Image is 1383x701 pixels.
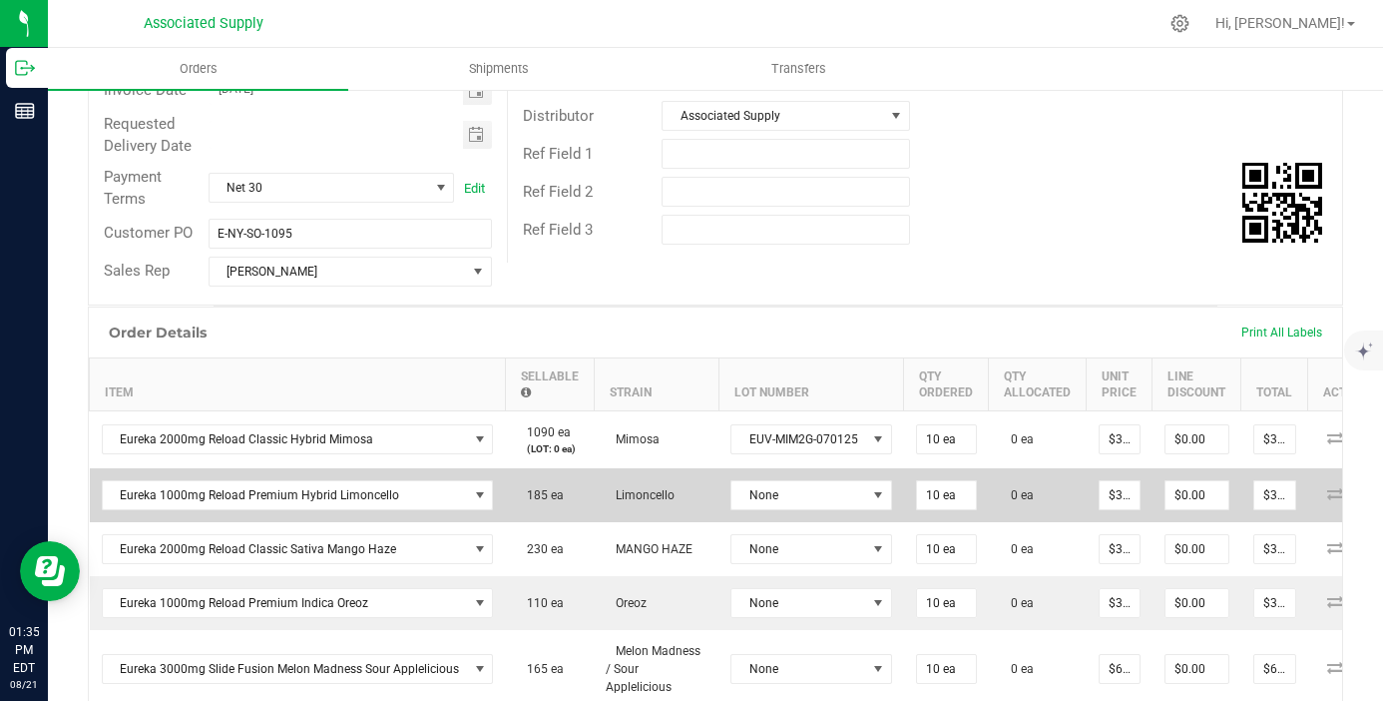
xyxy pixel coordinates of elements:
[1100,589,1140,617] input: 0
[517,441,582,456] p: (LOT: 0 ea)
[104,168,162,209] span: Payment Terms
[1165,535,1228,563] input: 0
[1254,535,1295,563] input: 0
[989,357,1087,410] th: Qty Allocated
[505,357,594,410] th: Sellable
[103,589,468,617] span: Eureka 1000mg Reload Premium Indica Oreoz
[1254,425,1295,453] input: 0
[917,535,976,563] input: 0
[104,115,192,156] span: Requested Delivery Date
[1100,481,1140,509] input: 0
[649,48,949,90] a: Transfers
[90,357,506,410] th: Item
[15,58,35,78] inline-svg: Outbound
[1100,655,1140,683] input: 0
[606,488,675,502] span: Limoncello
[1165,589,1228,617] input: 0
[523,107,594,125] span: Distributor
[9,623,39,677] p: 01:35 PM EDT
[1242,163,1322,243] img: Scan me!
[606,432,660,446] span: Mimosa
[517,542,564,556] span: 230 ea
[1087,357,1152,410] th: Unit Price
[517,488,564,502] span: 185 ea
[109,325,207,341] h1: Order Details
[917,589,976,617] input: 0
[594,357,718,410] th: Strain
[917,481,976,509] input: 0
[102,534,494,564] span: NO DATA FOUND
[20,541,80,601] iframe: Resource center
[606,644,700,694] span: Melon Madness / Sour Applelicious
[1100,425,1140,453] input: 0
[1100,535,1140,563] input: 0
[103,481,468,509] span: Eureka 1000mg Reload Premium Hybrid Limoncello
[1254,589,1295,617] input: 0
[104,262,170,280] span: Sales Rep
[1167,14,1192,33] div: Manage settings
[103,655,468,683] span: Eureka 3000mg Slide Fusion Melon Madness Sour Applelicious
[103,535,468,563] span: Eureka 2000mg Reload Classic Sativa Mango Haze
[523,221,593,239] span: Ref Field 3
[442,60,556,78] span: Shipments
[663,102,884,130] span: Associated Supply
[9,677,39,692] p: 08/21
[744,60,853,78] span: Transfers
[144,15,263,32] span: Associated Supply
[517,425,571,439] span: 1090 ea
[1001,488,1034,502] span: 0 ea
[731,481,866,509] span: None
[606,596,647,610] span: Oreoz
[917,425,976,453] input: 0
[1254,481,1295,509] input: 0
[1001,596,1034,610] span: 0 ea
[1001,432,1034,446] span: 0 ea
[731,589,866,617] span: None
[210,258,466,286] span: [PERSON_NAME]
[210,174,429,202] span: Net 30
[1241,326,1322,340] span: Print All Labels
[348,48,649,90] a: Shipments
[103,425,468,453] span: Eureka 2000mg Reload Classic Hybrid Mimosa
[904,357,989,410] th: Qty Ordered
[731,655,866,683] span: None
[153,60,244,78] span: Orders
[1165,481,1228,509] input: 0
[517,662,564,676] span: 165 ea
[15,101,35,121] inline-svg: Reports
[1152,357,1241,410] th: Line Discount
[1001,662,1034,676] span: 0 ea
[1242,163,1322,243] qrcode: 00000162
[606,542,692,556] span: MANGO HAZE
[523,145,593,163] span: Ref Field 1
[1254,655,1295,683] input: 0
[1165,655,1228,683] input: 0
[464,181,485,196] a: Edit
[1001,542,1034,556] span: 0 ea
[917,655,976,683] input: 0
[102,480,494,510] span: NO DATA FOUND
[463,121,492,149] span: Toggle calendar
[731,535,866,563] span: None
[104,224,193,242] span: Customer PO
[517,596,564,610] span: 110 ea
[523,183,593,201] span: Ref Field 2
[102,654,494,684] span: NO DATA FOUND
[48,48,348,90] a: Orders
[731,425,866,453] span: EUV-MIM2G-070125
[1165,425,1228,453] input: 0
[1215,15,1345,31] span: Hi, [PERSON_NAME]!
[102,588,494,618] span: NO DATA FOUND
[1241,357,1308,410] th: Total
[102,424,494,454] span: NO DATA FOUND
[718,357,904,410] th: Lot Number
